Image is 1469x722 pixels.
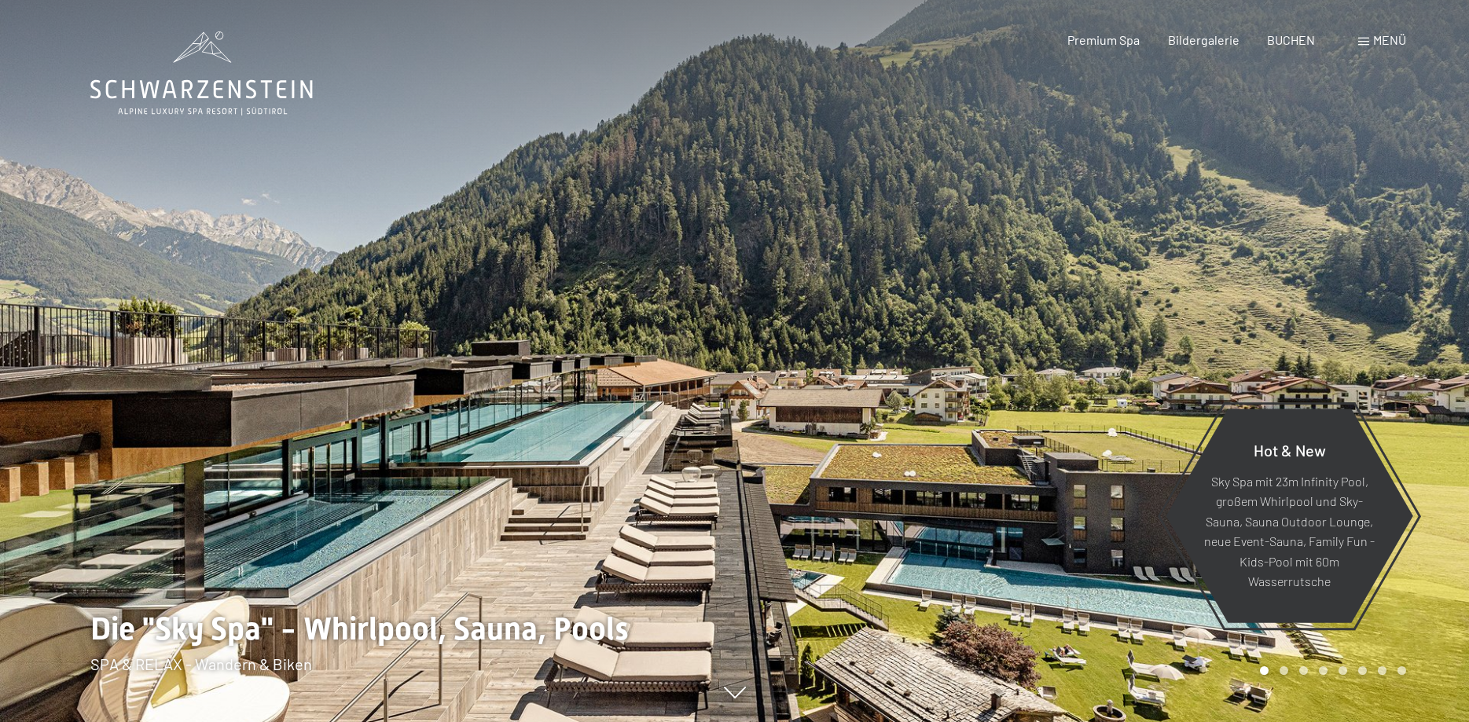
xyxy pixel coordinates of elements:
div: Carousel Page 6 [1358,666,1367,675]
span: Menü [1373,32,1406,47]
div: Carousel Page 2 [1280,666,1288,675]
div: Carousel Page 1 (Current Slide) [1260,666,1269,675]
a: Hot & New Sky Spa mit 23m Infinity Pool, großem Whirlpool und Sky-Sauna, Sauna Outdoor Lounge, ne... [1165,408,1414,624]
div: Carousel Page 4 [1319,666,1328,675]
div: Carousel Page 5 [1339,666,1347,675]
div: Carousel Page 7 [1378,666,1386,675]
div: Carousel Page 8 [1397,666,1406,675]
p: Sky Spa mit 23m Infinity Pool, großem Whirlpool und Sky-Sauna, Sauna Outdoor Lounge, neue Event-S... [1204,471,1375,592]
a: Premium Spa [1067,32,1140,47]
span: Hot & New [1254,440,1326,459]
a: Bildergalerie [1168,32,1239,47]
div: Carousel Page 3 [1299,666,1308,675]
a: BUCHEN [1267,32,1315,47]
div: Carousel Pagination [1254,666,1406,675]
